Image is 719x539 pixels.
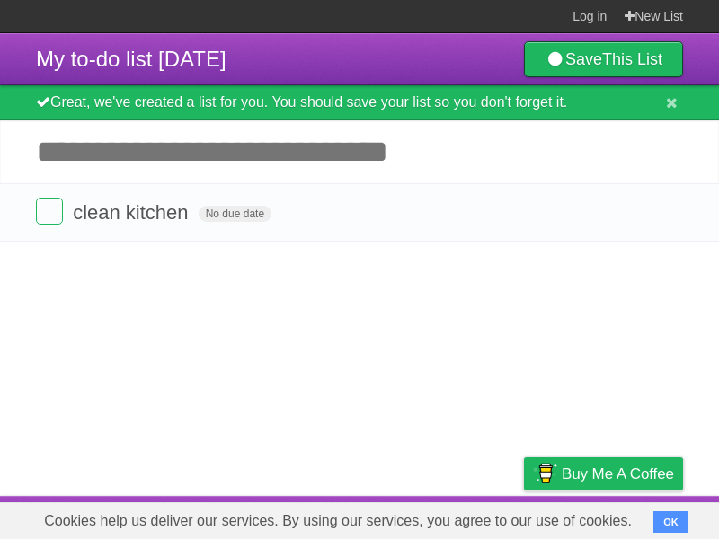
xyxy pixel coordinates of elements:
a: Suggest a feature [570,500,683,535]
img: Buy me a coffee [533,458,557,489]
span: Cookies help us deliver our services. By using our services, you agree to our use of cookies. [26,503,650,539]
a: Privacy [501,500,547,535]
label: Done [36,198,63,225]
b: This List [602,50,662,68]
span: clean kitchen [73,201,192,224]
button: OK [653,511,688,533]
span: No due date [199,206,271,222]
span: Buy me a coffee [562,458,674,490]
a: Terms [439,500,479,535]
a: Developers [344,500,417,535]
a: SaveThis List [524,41,683,77]
a: About [285,500,323,535]
a: Buy me a coffee [524,457,683,490]
span: My to-do list [DATE] [36,47,226,71]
